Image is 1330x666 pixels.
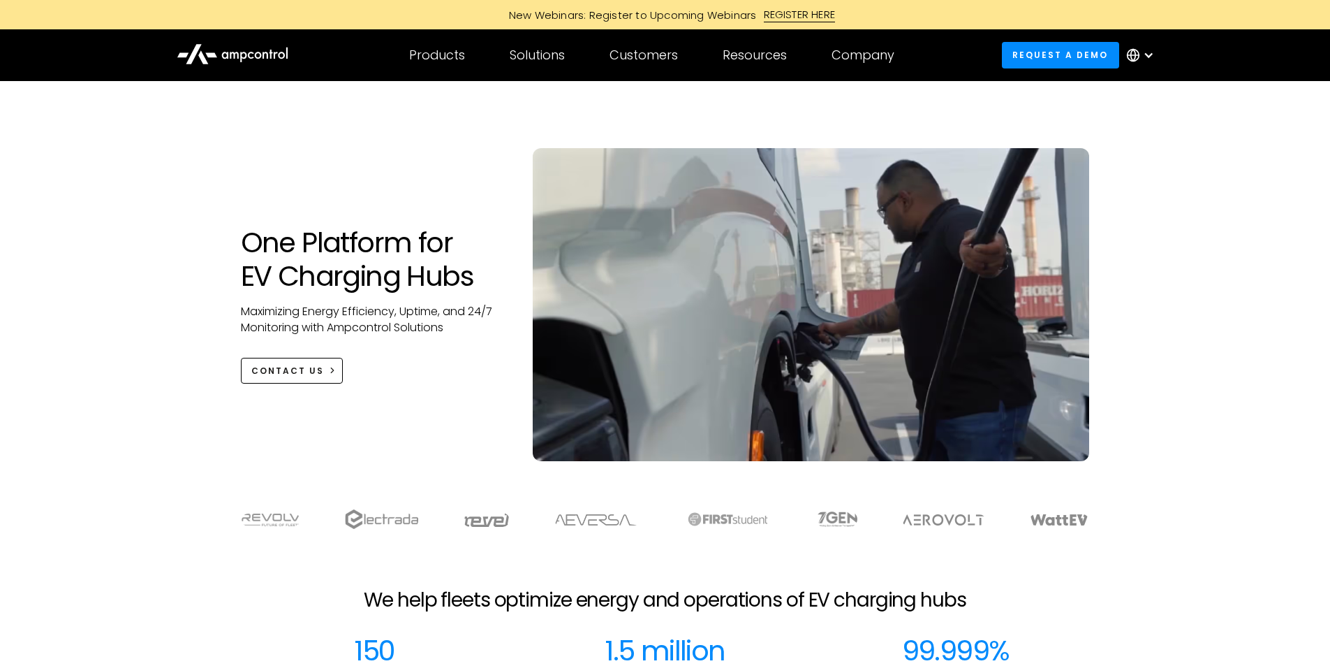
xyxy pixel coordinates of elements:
[1030,514,1088,526] img: WattEV logo
[609,48,678,63] div: Customers
[409,48,465,63] div: Products
[364,588,966,612] h2: We help fleets optimize energy and operations of EV charging hubs
[723,48,787,63] div: Resources
[241,226,505,293] h1: One Platform for EV Charging Hubs
[832,48,894,63] div: Company
[1002,42,1119,68] a: Request a demo
[351,7,980,22] a: New Webinars: Register to Upcoming WebinarsREGISTER HERE
[902,514,985,526] img: Aerovolt Logo
[495,8,764,22] div: New Webinars: Register to Upcoming Webinars
[510,48,565,63] div: Solutions
[241,304,505,335] p: Maximizing Energy Efficiency, Uptime, and 24/7 Monitoring with Ampcontrol Solutions
[241,358,343,384] a: CONTACT US
[345,509,418,529] img: electrada logo
[764,7,836,22] div: REGISTER HERE
[251,365,324,377] div: CONTACT US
